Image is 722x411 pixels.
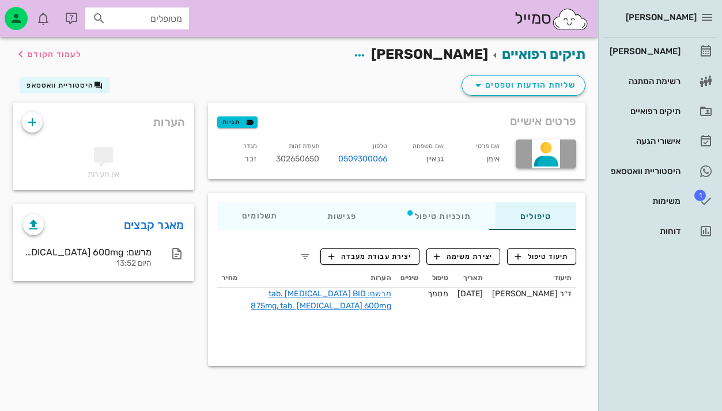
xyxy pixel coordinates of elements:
button: שליחת הודעות וטפסים [462,75,585,96]
a: [PERSON_NAME] [603,37,717,65]
span: 302650650 [276,154,320,164]
img: SmileCloud logo [551,7,589,31]
span: תגיות [222,117,252,127]
a: היסטוריית וואטסאפ [603,157,717,185]
a: אישורי הגעה [603,127,717,155]
div: ד״ר [PERSON_NAME] [492,288,572,300]
a: תיקים רפואיים [603,97,717,125]
div: הערות [13,103,194,136]
span: תג [34,9,41,16]
th: מחיר [217,269,241,288]
small: שם פרטי [476,142,500,150]
div: זכר [210,137,266,172]
small: תעודת זהות [289,142,320,150]
button: תיעוד טיפול [507,248,576,265]
button: לעמוד הקודם [14,44,81,65]
a: מאגר קבצים [124,216,184,234]
a: 0509300066 [338,153,388,165]
div: [PERSON_NAME] [607,47,681,56]
span: לעמוד הקודם [28,50,81,59]
th: שיניים [396,269,424,288]
a: רשימת המתנה [603,67,717,95]
small: שם משפחה [413,142,444,150]
th: טיפול [423,269,452,288]
div: אישורי הגעה [607,137,681,146]
button: יצירת עבודת מעבדה [320,248,419,265]
span: יצירת משימה [434,251,493,262]
th: תיעוד [487,269,576,288]
span: [PERSON_NAME] [371,46,488,62]
div: טיפולים [496,202,576,230]
span: [PERSON_NAME] [626,12,697,22]
span: היסטוריית וואטסאפ [27,81,93,89]
th: הערות [242,269,396,288]
div: תיקים רפואיים [607,107,681,116]
small: טלפון [373,142,388,150]
span: תשלומים [242,212,278,220]
span: [DATE] [458,289,483,299]
div: סמייל [515,6,589,31]
div: תוכניות טיפול [381,202,496,230]
th: תאריך [453,269,488,288]
div: רשימת המתנה [607,77,681,86]
div: פגישות [303,202,381,230]
small: מגדר [243,142,257,150]
a: תגמשימות [603,187,717,215]
span: אין הערות [88,169,119,179]
a: תיקים רפואיים [502,46,585,62]
button: יצירת משימה [426,248,501,265]
div: אימן [453,137,509,172]
div: משימות [607,197,681,206]
span: תג [694,190,706,201]
span: יצירת עבודת מעבדה [328,251,411,262]
div: גנאיין [397,137,453,172]
span: פרטים אישיים [510,112,576,130]
a: מרשם: tab. [MEDICAL_DATA] BID 875mg, tab. [MEDICAL_DATA] 600mg [251,289,391,311]
span: תיעוד טיפול [515,251,569,262]
span: מסמך [428,289,448,299]
a: דוחות [603,217,717,245]
span: שליחת הודעות וטפסים [471,78,576,92]
div: היום 13:52 [23,259,152,269]
div: דוחות [607,227,681,236]
div: מרשם: tab. [MEDICAL_DATA] BID 875mg, tab. [MEDICAL_DATA] 600mg [23,247,152,258]
div: היסטוריית וואטסאפ [607,167,681,176]
button: היסטוריית וואטסאפ [20,77,110,93]
button: תגיות [217,116,258,128]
